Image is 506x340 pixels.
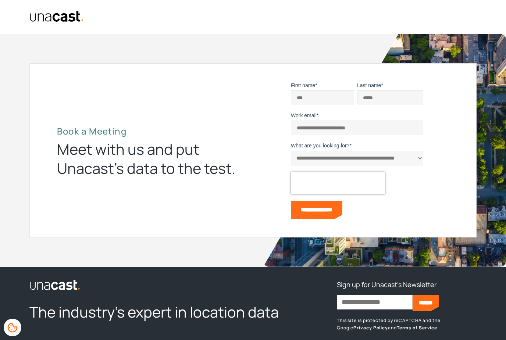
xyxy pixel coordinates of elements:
div: Meet with us and put Unacast’s data to the test. [57,140,248,178]
h2: The industry’s expert in location data [29,303,285,322]
span: What are you looking for? [291,143,350,148]
img: Unacast logo [29,279,81,290]
h2: Book a Meeting [57,126,248,137]
span: Last name [357,82,381,88]
img: Unacast text logo [29,11,84,22]
a: Terms of Service [397,325,437,331]
iframe: reCAPTCHA [291,172,385,194]
p: This site is protected by reCAPTCHA and the Google and [337,317,477,332]
a: Privacy Policy [353,325,388,331]
h3: Sign up for Unacast's Newsletter [337,279,436,290]
a: link to the homepage [29,279,285,290]
a: home [26,11,84,22]
span: Work email [291,112,317,118]
span: First name [291,82,315,88]
div: Cookie Preferences [4,319,21,336]
img: bird's eye view of the city [263,34,506,267]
